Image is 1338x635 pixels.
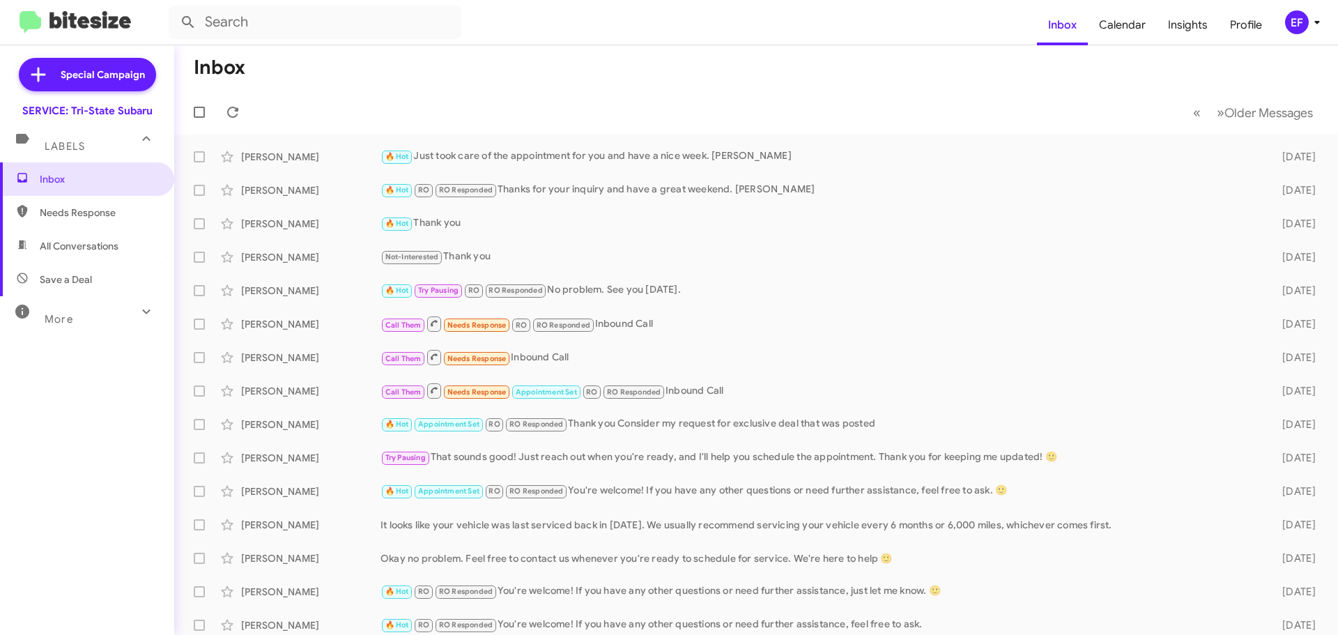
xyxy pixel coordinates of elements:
span: Needs Response [447,388,507,397]
div: Okay no problem. Feel free to contact us whenever you're ready to schedule for service. We're her... [380,551,1260,565]
span: More [45,313,73,326]
span: 🔥 Hot [385,420,409,429]
nav: Page navigation example [1185,98,1321,127]
span: RO Responded [509,487,563,496]
span: RO [418,587,429,596]
div: [PERSON_NAME] [241,551,380,565]
div: Thank you Consider my request for exclusive deal that was posted [380,416,1260,432]
span: Try Pausing [385,453,426,462]
span: RO Responded [439,185,493,194]
span: Special Campaign [61,68,145,82]
div: [DATE] [1260,250,1327,264]
span: Save a Deal [40,273,92,286]
div: No problem. See you [DATE]. [380,282,1260,298]
span: 🔥 Hot [385,185,409,194]
span: 🔥 Hot [385,219,409,228]
span: RO Responded [489,286,542,295]
a: Profile [1219,5,1273,45]
span: RO Responded [607,388,661,397]
span: Try Pausing [418,286,459,295]
span: Needs Response [447,354,507,363]
div: You're welcome! If you have any other questions or need further assistance, feel free to ask. 🙂 [380,483,1260,499]
div: Inbound Call [380,349,1260,366]
span: 🔥 Hot [385,620,409,629]
div: It looks like your vehicle was last serviced back in [DATE]. We usually recommend servicing your ... [380,518,1260,532]
div: [DATE] [1260,317,1327,331]
span: 🔥 Hot [385,487,409,496]
span: RO [468,286,479,295]
div: [PERSON_NAME] [241,451,380,465]
span: « [1193,104,1201,121]
span: RO [418,620,429,629]
div: [PERSON_NAME] [241,150,380,164]
div: [DATE] [1260,183,1327,197]
div: Just took care of the appointment for you and have a nice week. [PERSON_NAME] [380,148,1260,165]
div: Inbound Call [380,382,1260,399]
div: You're welcome! If you have any other questions or need further assistance, feel free to ask. [380,617,1260,633]
span: RO Responded [509,420,563,429]
div: [PERSON_NAME] [241,518,380,532]
div: [DATE] [1260,150,1327,164]
div: [DATE] [1260,451,1327,465]
span: Appointment Set [516,388,577,397]
div: [DATE] [1260,551,1327,565]
div: [DATE] [1260,284,1327,298]
span: Call Them [385,354,422,363]
span: Call Them [385,388,422,397]
span: Appointment Set [418,420,479,429]
div: [PERSON_NAME] [241,217,380,231]
div: [PERSON_NAME] [241,250,380,264]
button: Previous [1185,98,1209,127]
div: [DATE] [1260,384,1327,398]
span: RO Responded [537,321,590,330]
div: [PERSON_NAME] [241,183,380,197]
div: [DATE] [1260,518,1327,532]
span: Inbox [40,172,158,186]
span: RO [516,321,527,330]
span: Needs Response [40,206,158,220]
span: RO [586,388,597,397]
div: [DATE] [1260,418,1327,431]
span: All Conversations [40,239,118,253]
div: [PERSON_NAME] [241,418,380,431]
div: Thank you [380,215,1260,231]
span: RO [489,487,500,496]
div: [PERSON_NAME] [241,384,380,398]
div: You're welcome! If you have any other questions or need further assistance, just let me know. 🙂 [380,583,1260,599]
a: Inbox [1037,5,1088,45]
span: 🔥 Hot [385,286,409,295]
div: EF [1285,10,1309,34]
a: Special Campaign [19,58,156,91]
div: Inbound Call [380,315,1260,332]
a: Calendar [1088,5,1157,45]
div: SERVICE: Tri-State Subaru [22,104,153,118]
span: » [1217,104,1224,121]
div: [DATE] [1260,484,1327,498]
div: Thanks for your inquiry and have a great weekend. [PERSON_NAME] [380,182,1260,198]
div: [DATE] [1260,618,1327,632]
div: [PERSON_NAME] [241,618,380,632]
div: Thank you [380,249,1260,265]
div: [PERSON_NAME] [241,317,380,331]
div: [DATE] [1260,351,1327,365]
div: [PERSON_NAME] [241,484,380,498]
button: EF [1273,10,1323,34]
span: Needs Response [447,321,507,330]
span: RO Responded [439,620,493,629]
span: RO Responded [439,587,493,596]
div: [DATE] [1260,585,1327,599]
div: [PERSON_NAME] [241,351,380,365]
span: Call Them [385,321,422,330]
a: Insights [1157,5,1219,45]
span: Not-Interested [385,252,439,261]
span: Labels [45,140,85,153]
span: 🔥 Hot [385,587,409,596]
span: RO [489,420,500,429]
div: [PERSON_NAME] [241,585,380,599]
div: [DATE] [1260,217,1327,231]
span: RO [418,185,429,194]
div: That sounds good! Just reach out when you're ready, and I'll help you schedule the appointment. T... [380,450,1260,466]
